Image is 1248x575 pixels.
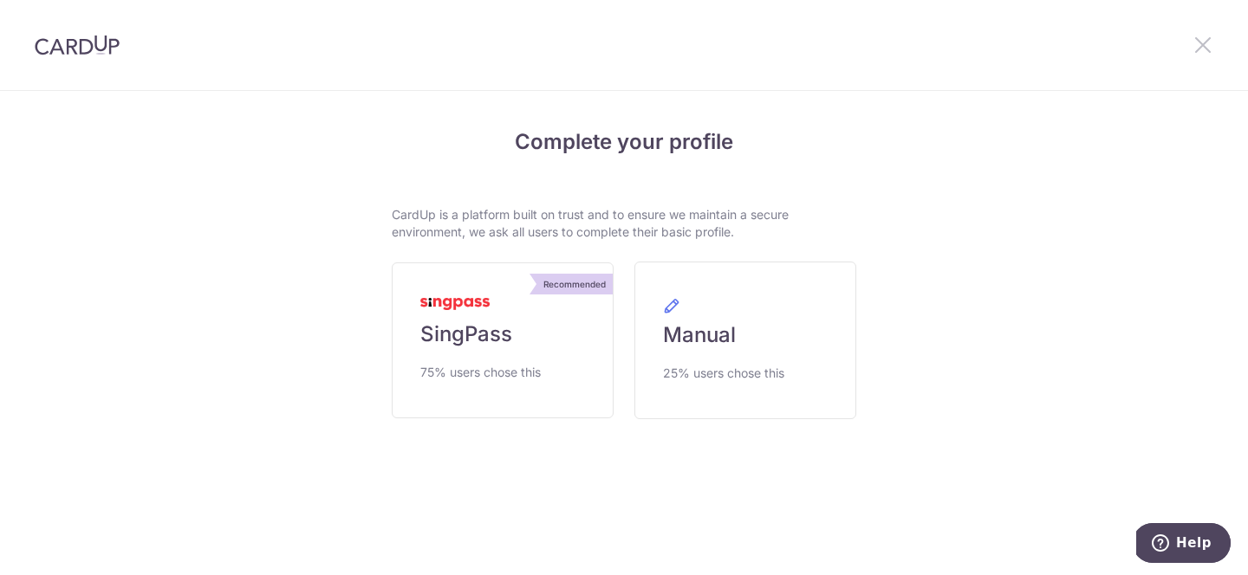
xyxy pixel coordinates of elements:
[663,321,736,349] span: Manual
[392,262,614,418] a: Recommended SingPass 75% users chose this
[40,12,75,28] span: Help
[35,35,120,55] img: CardUp
[392,206,856,241] p: CardUp is a platform built on trust and to ensure we maintain a secure environment, we ask all us...
[536,274,613,294] div: Recommended
[663,363,784,384] span: 25% users chose this
[420,298,490,310] img: MyInfoLogo
[392,126,856,158] h4: Complete your profile
[634,262,856,419] a: Manual 25% users chose this
[420,320,512,348] span: SingPass
[420,362,541,383] span: 75% users chose this
[1136,523,1231,566] iframe: Opens a widget where you can find more information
